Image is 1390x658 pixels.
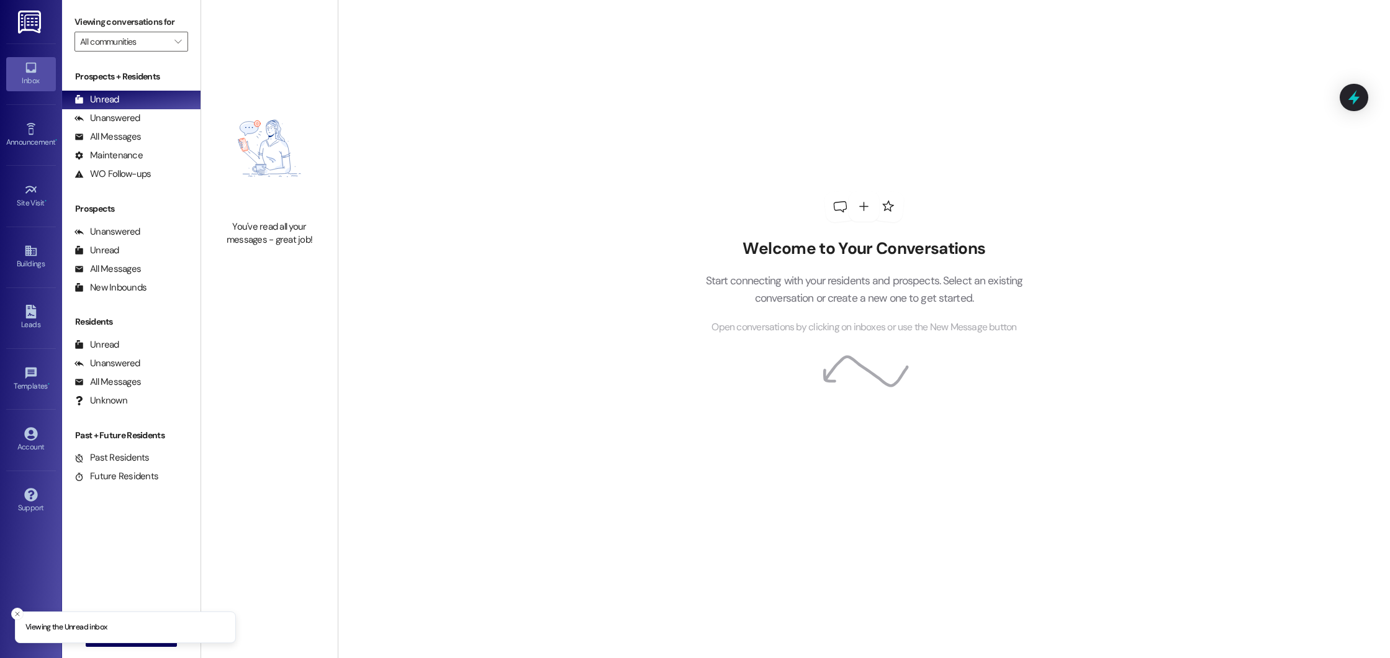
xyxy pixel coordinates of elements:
button: Close toast [11,608,24,620]
div: Unanswered [74,112,140,125]
div: Unread [74,93,119,106]
a: Leads [6,301,56,335]
a: Templates • [6,363,56,396]
div: Future Residents [74,470,158,483]
a: Site Visit • [6,179,56,213]
p: Viewing the Unread inbox [25,622,107,633]
div: WO Follow-ups [74,168,151,181]
div: Unread [74,244,119,257]
div: Past + Future Residents [62,429,201,442]
div: Unanswered [74,357,140,370]
div: All Messages [74,376,141,389]
span: • [45,197,47,205]
span: • [55,136,57,145]
a: Inbox [6,57,56,91]
div: New Inbounds [74,281,147,294]
div: Unread [74,338,119,351]
div: Residents [62,315,201,328]
div: All Messages [74,263,141,276]
i:  [174,37,181,47]
div: All Messages [74,130,141,143]
div: Unknown [74,394,127,407]
div: Prospects + Residents [62,70,201,83]
span: • [48,380,50,389]
div: Maintenance [74,149,143,162]
h2: Welcome to Your Conversations [687,239,1042,259]
div: Prospects [62,202,201,215]
img: empty-state [215,83,324,214]
div: Past Residents [74,451,150,464]
img: ResiDesk Logo [18,11,43,34]
label: Viewing conversations for [74,12,188,32]
input: All communities [80,32,168,52]
a: Account [6,423,56,457]
a: Buildings [6,240,56,274]
p: Start connecting with your residents and prospects. Select an existing conversation or create a n... [687,272,1042,307]
span: Open conversations by clicking on inboxes or use the New Message button [711,320,1016,335]
a: Support [6,484,56,518]
div: You've read all your messages - great job! [215,220,324,247]
div: Unanswered [74,225,140,238]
